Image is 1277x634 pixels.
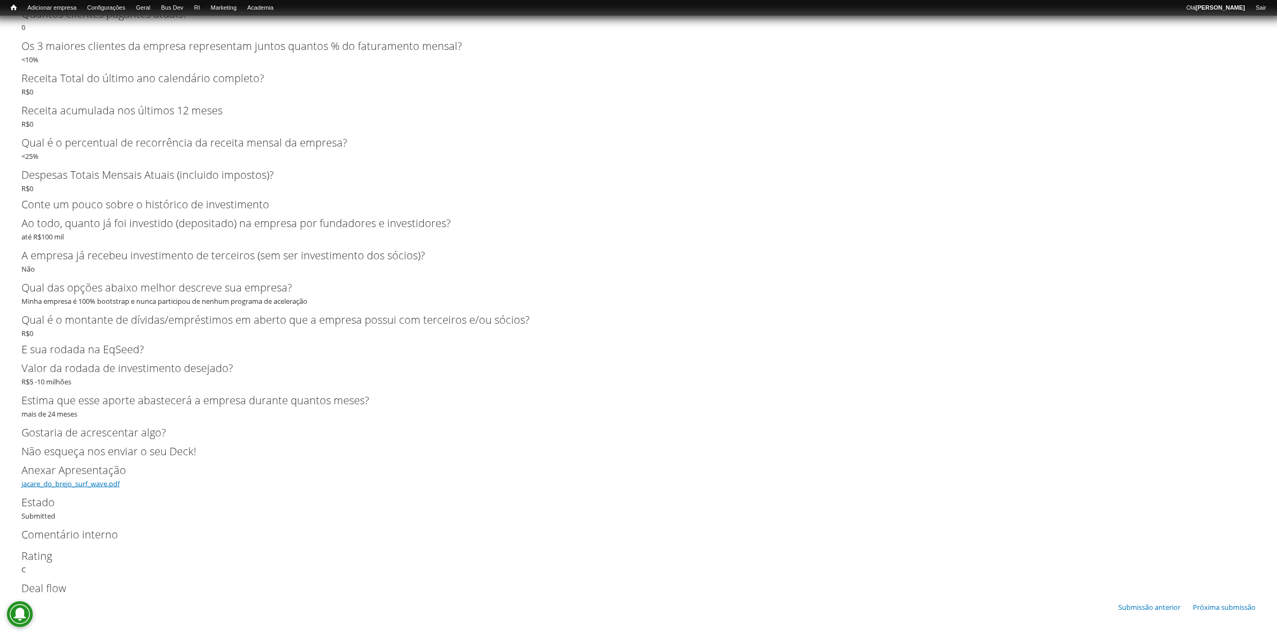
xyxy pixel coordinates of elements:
label: Os 3 maiores clientes da empresa representam juntos quantos % do faturamento mensal? [21,38,1238,54]
a: Academia [242,3,279,13]
div: <25% [21,135,1256,162]
div: Não [21,247,1256,274]
div: R$0 [21,167,1256,194]
a: jacare_do_brejo_surf_wave.pdf [21,479,120,489]
span: Início [11,4,17,11]
label: Qual das opções abaixo melhor descreve sua empresa? [21,280,1238,296]
a: Início [5,3,22,13]
div: Minha empresa é 100% bootstrap e nunca participou de nenhum programa de aceleração [21,280,1256,307]
h2: Conte um pouco sobre o histórico de investimento [21,199,1256,210]
label: Despesas Totais Mensais Atuais (incluido impostos)? [21,167,1238,183]
label: Anexar Apresentação [21,462,1238,478]
a: Adicionar empresa [22,3,82,13]
label: Qual é o montante de dívidas/empréstimos em aberto que a empresa possui com terceiros e/ou sócios? [21,312,1238,328]
div: R$0 [21,103,1256,129]
label: Gostaria de acrescentar algo? [21,425,1238,441]
a: Marketing [205,3,242,13]
label: Estado [21,494,1238,511]
label: Valor da rodada de investimento desejado? [21,360,1238,376]
label: Deal flow [21,580,1238,596]
a: Próxima submissão [1193,602,1256,612]
div: R$5 -10 milhões [21,360,1256,387]
div: R$0 [21,312,1256,339]
div: Submitted [21,494,1256,521]
strong: [PERSON_NAME] [1195,4,1245,11]
div: <10% [21,38,1256,65]
h2: E sua rodada na EqSeed? [21,344,1256,355]
div: R$0 [21,70,1256,97]
label: A empresa já recebeu investimento de terceiros (sem ser investimento dos sócios)? [21,247,1238,264]
h2: Não esqueça nos enviar o seu Deck! [21,446,1256,457]
a: Configurações [82,3,131,13]
label: Receita Total do último ano calendário completo? [21,70,1238,86]
a: Submissão anterior [1118,602,1180,612]
label: Qual é o percentual de recorrência da receita mensal da empresa? [21,135,1238,151]
div: até R$100 mil [21,215,1256,242]
a: Olá[PERSON_NAME] [1181,3,1250,13]
div: C [21,548,1256,575]
label: Ao todo, quanto já foi investido (depositado) na empresa por fundadores e investidores? [21,215,1238,231]
a: RI [189,3,205,13]
div: mais de 24 meses [21,392,1256,419]
a: Bus Dev [156,3,189,13]
label: Estima que esse aporte abastecerá a empresa durante quantos meses? [21,392,1238,409]
label: Rating [21,548,1238,564]
label: Comentário interno [21,527,1238,543]
a: Sair [1250,3,1272,13]
a: Geral [130,3,156,13]
div: 0 [21,6,1256,33]
label: Receita acumulada nos últimos 12 meses [21,103,1238,119]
